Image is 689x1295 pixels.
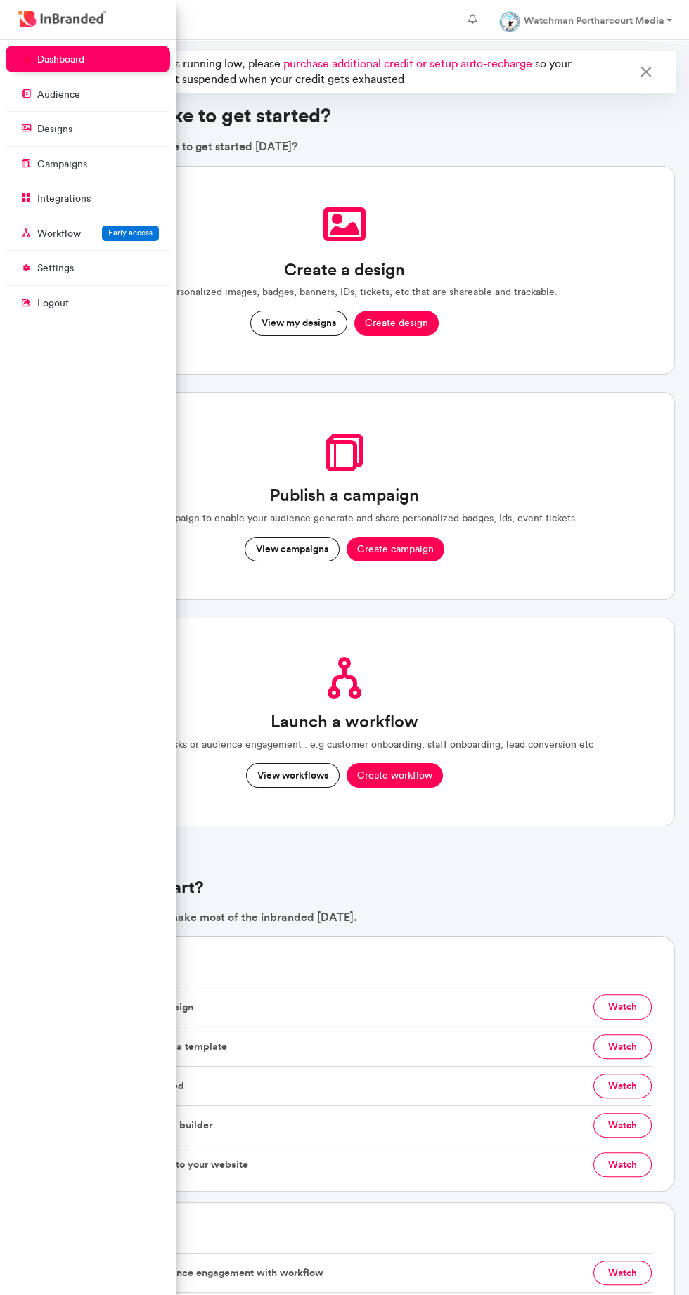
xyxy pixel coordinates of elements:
[488,6,683,34] a: Watchman Portharcourt Media
[37,297,69,311] p: logout
[593,1152,652,1177] button: watch
[15,7,110,30] img: InBranded Logo
[523,14,664,27] strong: Watchman Portharcourt Media
[65,1114,212,1136] span: Inbranded's new design builder
[271,712,418,732] h3: Launch a workflow
[6,220,170,247] a: WorkflowEarly access
[245,537,340,562] button: View campaigns
[6,46,170,72] a: dashboard
[108,228,153,237] span: Early access
[37,88,80,102] p: audience
[65,51,584,93] p: Your account credit is running low, please so your campaigns do not get suspended when your credi...
[15,878,675,898] h4: Not sure where to start?
[270,486,419,506] h3: Publish a campaign
[15,909,675,925] p: Here are tutorials to help you make most of the inbranded [DATE].
[6,115,170,142] a: designs
[37,192,91,206] p: integrations
[593,994,652,1019] button: watch
[6,150,170,177] a: campaigns
[15,104,675,128] h3: How would you like to get started?
[15,138,675,154] p: Hello Watchman , would you like to get started [DATE]?
[114,512,575,526] p: Publish a campaign to enable your audience generate and share personalized badges, Ids, event tic...
[499,11,520,32] img: profile dp
[347,763,443,788] button: Create workflow
[37,261,74,275] p: settings
[6,185,170,212] a: integrations
[354,311,439,336] button: Create design
[37,122,72,136] p: designs
[38,1203,652,1253] h6: All about workflows
[131,285,558,299] p: Create personalized images, badges, banners, IDs, tickets, etc that are shareable and trackable.
[250,311,347,336] button: View my designs
[246,763,340,788] button: View workflows
[96,738,593,752] p: Automate your tasks or audience engagement . e.g customer onboarding, staff onboarding, lead conv...
[593,1113,652,1138] button: watch
[593,1074,652,1098] button: watch
[37,157,87,171] p: campaigns
[37,53,84,67] p: dashboard
[6,254,170,281] a: settings
[65,1262,323,1284] span: How to automate Audience engagement with workflow
[593,1034,652,1059] button: watch
[6,81,170,108] a: audience
[38,937,652,987] h6: Publish campaigns
[284,260,405,280] h3: Create a design
[347,537,444,562] button: Create campaign
[283,57,532,70] span: purchase additional credit or setup auto-recharge
[37,227,81,241] p: Workflow
[593,1261,652,1285] button: watch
